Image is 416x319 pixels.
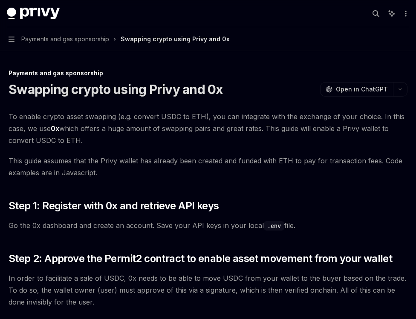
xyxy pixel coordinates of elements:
img: dark logo [7,8,60,20]
span: Step 1: Register with 0x and retrieve API keys [9,199,219,213]
div: Payments and gas sponsorship [9,69,407,77]
span: Payments and gas sponsorship [21,34,109,44]
button: Open in ChatGPT [320,82,393,97]
div: Swapping crypto using Privy and 0x [121,34,230,44]
span: This guide assumes that the Privy wallet has already been created and funded with ETH to pay for ... [9,155,407,179]
h1: Swapping crypto using Privy and 0x [9,82,223,97]
code: .env [264,221,284,231]
span: Open in ChatGPT [336,85,388,94]
span: In order to facilitate a sale of USDC, 0x needs to be able to move USDC from your wallet to the b... [9,272,407,308]
a: 0x [51,124,59,133]
span: Step 2: Approve the Permit2 contract to enable asset movement from your wallet [9,252,392,265]
span: To enable crypto asset swapping (e.g. convert USDC to ETH), you can integrate with the exchange o... [9,111,407,146]
span: Go the 0x dashboard and create an account. Save your API keys in your local file. [9,219,407,231]
button: More actions [401,8,409,20]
